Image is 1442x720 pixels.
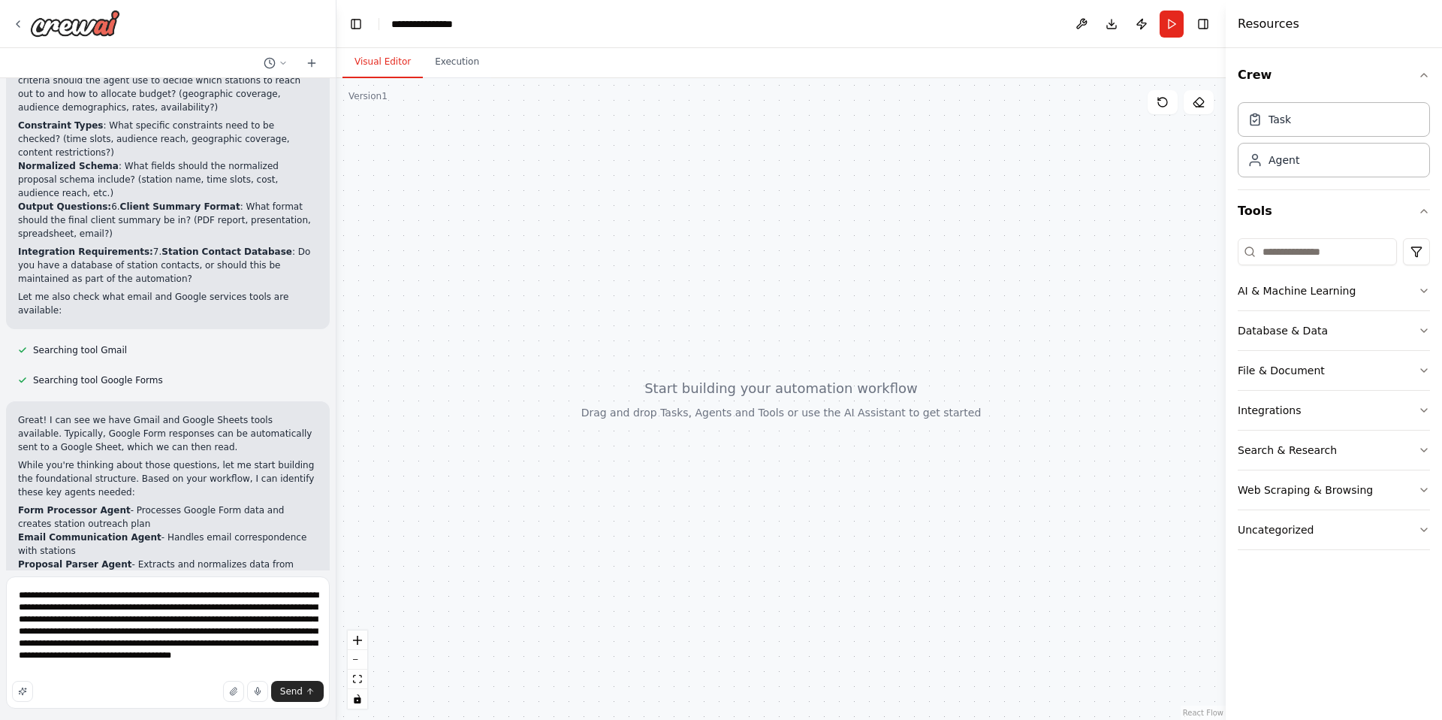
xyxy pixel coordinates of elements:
button: Crew [1238,54,1430,96]
button: Improve this prompt [12,681,33,702]
div: Search & Research [1238,443,1337,458]
button: Upload files [223,681,244,702]
button: Click to speak your automation idea [247,681,268,702]
p: : What fields should the normalized proposal schema include? (station name, time slots, cost, aud... [18,159,318,200]
li: - Extracts and normalizes data from varying proposal formats [18,558,318,585]
div: Integrations [1238,403,1301,418]
a: React Flow attribution [1183,709,1223,717]
nav: breadcrumb [391,17,469,32]
strong: Normalized Schema [18,161,119,171]
p: : What specific constraints need to be checked? (time slots, audience reach, geographic coverage,... [18,119,318,159]
h4: Resources [1238,15,1299,33]
button: Start a new chat [300,54,324,72]
button: zoom out [348,650,367,670]
button: Tools [1238,190,1430,232]
button: Integrations [1238,391,1430,430]
div: Tools [1238,232,1430,562]
p: 6. : What format should the final client summary be in? (PDF report, presentation, spreadsheet, e... [18,200,318,241]
img: Logo [30,10,120,37]
li: - Processes Google Form data and creates station outreach plan [18,504,318,531]
button: Execution [423,47,491,78]
div: Uncategorized [1238,522,1314,537]
button: File & Document [1238,351,1430,390]
button: AI & Machine Learning [1238,271,1430,310]
div: AI & Machine Learning [1238,283,1356,298]
button: Switch to previous chat [258,54,294,72]
button: Search & Research [1238,431,1430,470]
button: toggle interactivity [348,689,367,709]
button: Database & Data [1238,311,1430,350]
span: Searching tool Google Forms [33,374,163,386]
div: File & Document [1238,363,1325,378]
div: Web Scraping & Browsing [1238,483,1373,498]
button: Visual Editor [342,47,423,78]
strong: Form Processor Agent [18,505,131,516]
strong: Constraint Types [18,120,104,131]
strong: Proposal Parser Agent [18,559,131,570]
button: Hide right sidebar [1193,14,1214,35]
p: 7. : Do you have a database of station contacts, or should this be maintained as part of the auto... [18,245,318,286]
strong: Integration Requirements: [18,247,153,257]
span: Searching tool Gmail [33,344,127,356]
button: zoom in [348,631,367,650]
button: fit view [348,670,367,689]
strong: Email Communication Agent [18,532,161,543]
button: Web Scraping & Browsing [1238,470,1430,510]
p: While you're thinking about those questions, let me start building the foundational structure. Ba... [18,458,318,499]
div: Crew [1238,96,1430,189]
div: Database & Data [1238,323,1328,338]
div: React Flow controls [348,631,367,709]
p: Let me also check what email and Google services tools are available: [18,290,318,317]
strong: Output Questions: [18,201,111,212]
button: Hide left sidebar [345,14,367,35]
li: - Handles email correspondence with stations [18,531,318,558]
button: Send [271,681,324,702]
span: Send [280,685,303,697]
p: Great! I can see we have Gmail and Google Sheets tools available. Typically, Google Form response... [18,413,318,454]
strong: Station Contact Database [161,247,292,257]
button: Uncategorized [1238,510,1430,549]
strong: Client Summary Format [120,201,240,212]
div: Task [1269,112,1291,127]
div: Version 1 [348,90,388,102]
p: 3. : What criteria should the agent use to decide which stations to reach out to and how to alloc... [18,60,318,114]
div: Agent [1269,153,1299,168]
